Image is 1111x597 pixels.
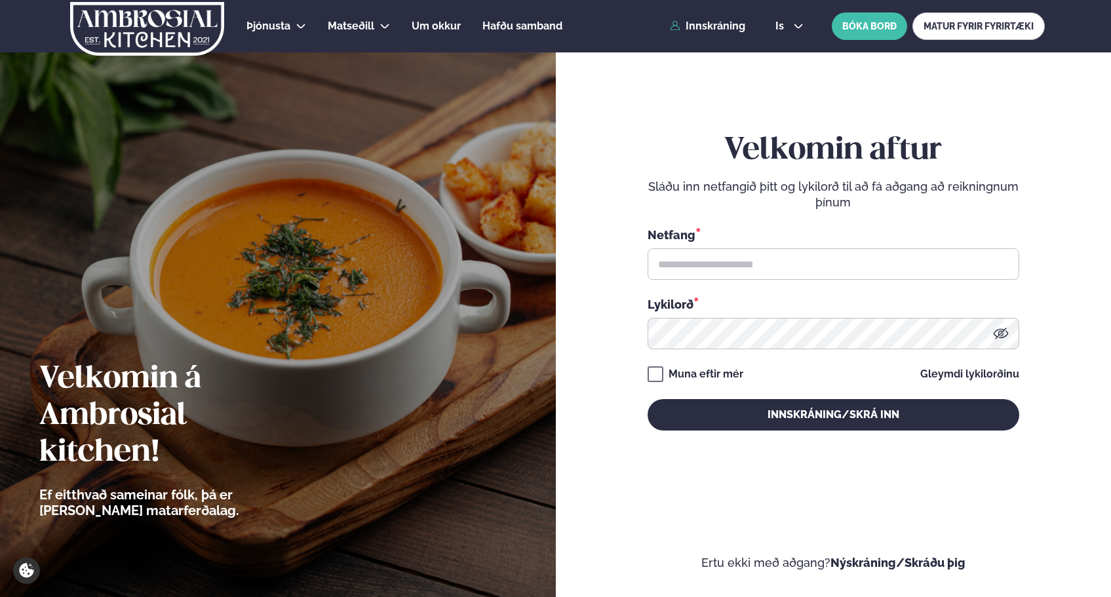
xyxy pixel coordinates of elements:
span: Hafðu samband [482,20,562,32]
img: logo [69,2,225,56]
p: Ertu ekki með aðgang? [595,555,1072,571]
p: Ef eitthvað sameinar fólk, þá er [PERSON_NAME] matarferðalag. [39,487,311,518]
span: is [775,21,788,31]
div: Netfang [648,226,1019,243]
button: Innskráning/Skrá inn [648,399,1019,431]
a: Hafðu samband [482,18,562,34]
span: Um okkur [412,20,461,32]
p: Sláðu inn netfangið þitt og lykilorð til að fá aðgang að reikningnum þínum [648,179,1019,210]
h2: Velkomin aftur [648,132,1019,169]
a: Nýskráning/Skráðu þig [830,556,965,569]
a: Matseðill [328,18,374,34]
a: Þjónusta [246,18,290,34]
span: Matseðill [328,20,374,32]
h2: Velkomin á Ambrosial kitchen! [39,361,311,471]
a: MATUR FYRIR FYRIRTÆKI [912,12,1045,40]
button: is [765,21,814,31]
a: Innskráning [670,20,745,32]
div: Lykilorð [648,296,1019,313]
span: Þjónusta [246,20,290,32]
a: Gleymdi lykilorðinu [920,369,1019,379]
a: Um okkur [412,18,461,34]
button: BÓKA BORÐ [832,12,907,40]
a: Cookie settings [13,557,40,584]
